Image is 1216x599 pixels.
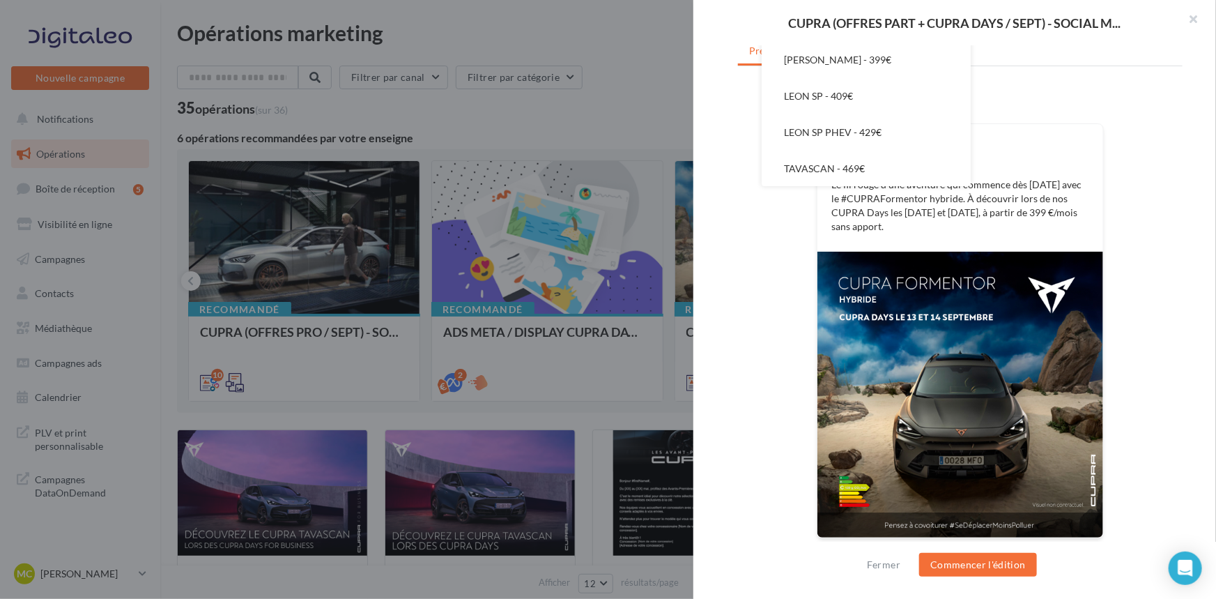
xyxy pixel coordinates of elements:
[861,556,906,573] button: Fermer
[784,162,865,174] span: TAVASCAN - 469€
[762,114,971,151] button: LEON SP PHEV - 429€
[789,17,1121,29] span: CUPRA (OFFRES PART + CUPRA DAYS / SEPT) - SOCIAL M...
[784,90,853,102] span: LEON SP - 409€
[762,78,971,114] button: LEON SP - 409€
[1169,552,1202,585] div: Open Intercom Messenger
[762,42,971,78] button: [PERSON_NAME] - 399€
[831,178,1089,234] p: Le fil rouge d’une aventure qui commence dès [DATE] avec le #CUPRAFormentor hybride. À découvrir ...
[762,151,971,187] button: TAVASCAN - 469€
[784,126,882,138] span: LEON SP PHEV - 429€
[817,538,1104,556] div: La prévisualisation est non-contractuelle
[784,54,891,66] span: [PERSON_NAME] - 399€
[919,553,1037,577] button: Commencer l'édition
